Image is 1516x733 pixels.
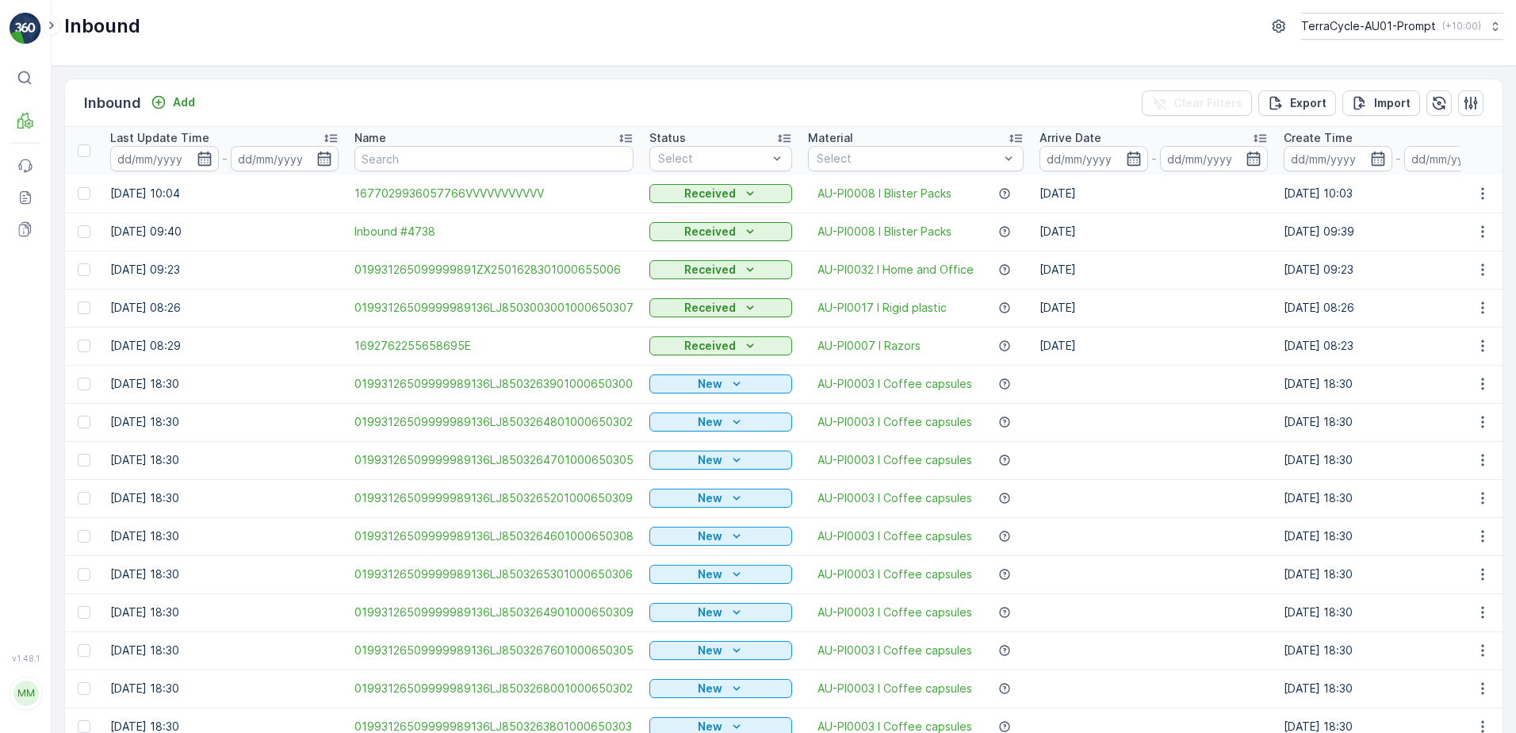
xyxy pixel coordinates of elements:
div: Toggle Row Selected [78,301,90,314]
p: Inbound [64,13,140,39]
p: New [698,528,722,544]
a: 01993126509999989136LJ8503264701000650305 [354,452,634,468]
p: TerraCycle-AU01-Prompt [1301,18,1436,34]
p: New [698,452,722,468]
p: Status [649,130,686,146]
p: Select [817,151,999,167]
p: Clear Filters [1173,95,1242,111]
span: 1692762255658695E [354,338,634,354]
p: New [698,490,722,506]
div: Toggle Row Selected [78,416,90,428]
span: v 1.48.1 [10,654,41,663]
a: 01993126509999989136LJ8503003001000650307 [354,300,634,316]
img: logo [10,13,41,44]
p: New [698,604,722,620]
input: Search [354,146,634,171]
span: AU-PI0007 I Razors [817,338,921,354]
a: 01993126509999989136LJ8503263901000650300 [354,376,634,392]
button: Received [649,184,792,203]
p: Create Time [1284,130,1353,146]
button: New [649,527,792,546]
span: AU-PI0003 I Coffee capsules [817,376,972,392]
span: AU-PI0003 I Coffee capsules [817,566,972,582]
button: Received [649,222,792,241]
button: New [649,489,792,508]
p: New [698,681,722,697]
a: 01993126509999989136LJ8503265201000650309 [354,490,634,506]
button: Add [144,93,201,112]
span: AU-PI0032 I Home and Office [817,262,974,278]
p: Received [684,224,736,240]
input: dd/mm/yyyy [231,146,339,171]
button: New [649,374,792,393]
p: Import [1374,95,1411,111]
div: MM [13,681,39,706]
p: - [1151,149,1157,168]
td: [DATE] 18:30 [102,670,346,708]
a: AU-PI0003 I Coffee capsules [817,643,972,658]
button: New [649,413,792,432]
div: Toggle Row Selected [78,454,90,466]
td: [DATE] [1032,213,1276,251]
a: 1677029936057766VVVVVVVVVVV [354,186,634,201]
button: Received [649,298,792,317]
div: Toggle Row Selected [78,606,90,619]
td: [DATE] 18:30 [102,631,346,670]
a: AU-PI0003 I Coffee capsules [817,528,972,544]
td: [DATE] [1032,327,1276,365]
div: Toggle Row Selected [78,530,90,543]
p: Received [684,186,736,201]
td: [DATE] 18:30 [102,403,346,441]
p: New [698,643,722,658]
button: New [649,451,792,470]
a: 01993126509999989136LJ8503267601000650305 [354,643,634,658]
button: Clear Filters [1142,90,1252,116]
input: dd/mm/yyyy [1160,146,1269,171]
button: New [649,641,792,660]
div: Toggle Row Selected [78,492,90,505]
p: Material [808,130,853,146]
a: AU-PI0003 I Coffee capsules [817,452,972,468]
p: Received [684,300,736,316]
a: 01993126509999989136LJ8503265301000650306 [354,566,634,582]
div: Toggle Row Selected [78,682,90,695]
a: 01993126509999989136LJ8503264801000650302 [354,414,634,430]
a: AU-PI0003 I Coffee capsules [817,681,972,697]
p: ( +10:00 ) [1442,20,1481,33]
div: Toggle Row Selected [78,340,90,352]
td: [DATE] [1032,251,1276,289]
p: Last Update Time [110,130,209,146]
a: 01993126509999989136LJ8503268001000650302 [354,681,634,697]
span: AU-PI0003 I Coffee capsules [817,604,972,620]
td: [DATE] 18:30 [102,593,346,631]
input: dd/mm/yyyy [1284,146,1392,171]
p: - [1395,149,1401,168]
span: 019931265099999891ZX2501628301000655006 [354,262,634,278]
td: [DATE] 18:30 [102,441,346,479]
span: 01993126509999989136LJ8503264601000650308 [354,528,634,544]
td: [DATE] 18:30 [102,479,346,517]
p: Name [354,130,386,146]
p: Arrive Date [1039,130,1101,146]
p: - [222,149,228,168]
a: AU-PI0003 I Coffee capsules [817,414,972,430]
button: Import [1342,90,1420,116]
a: AU-PI0008 I Blister Packs [817,186,951,201]
td: [DATE] [1032,289,1276,327]
a: 01993126509999989136LJ8503264901000650309 [354,604,634,620]
td: [DATE] 09:23 [102,251,346,289]
span: AU-PI0017 I Rigid plastic [817,300,947,316]
td: [DATE] 18:30 [102,365,346,403]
